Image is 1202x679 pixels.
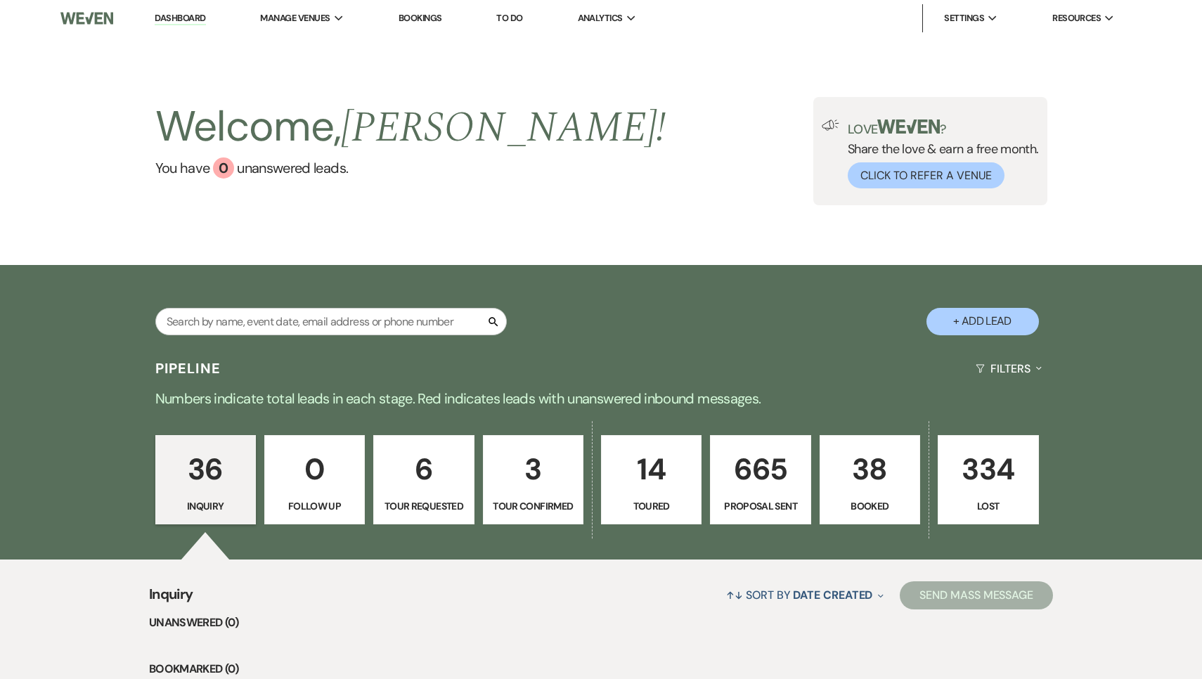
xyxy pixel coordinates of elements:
a: 665Proposal Sent [710,435,810,525]
p: 0 [273,446,356,493]
p: Proposal Sent [719,498,801,514]
a: Dashboard [155,12,205,25]
button: Send Mass Message [900,581,1053,609]
span: Date Created [793,588,872,602]
a: To Do [496,12,522,24]
img: Weven Logo [60,4,114,33]
p: Toured [610,498,692,514]
p: Tour Requested [382,498,465,514]
div: 0 [213,157,234,179]
p: 6 [382,446,465,493]
a: 38Booked [820,435,920,525]
p: Booked [829,498,911,514]
button: Click to Refer a Venue [848,162,1004,188]
img: weven-logo-green.svg [877,119,940,134]
h3: Pipeline [155,358,221,378]
a: 0Follow Up [264,435,365,525]
span: Resources [1052,11,1101,25]
button: + Add Lead [926,308,1039,335]
p: 36 [164,446,247,493]
p: Follow Up [273,498,356,514]
a: 14Toured [601,435,702,525]
span: [PERSON_NAME] ! [341,96,666,160]
p: 3 [492,446,574,493]
p: 665 [719,446,801,493]
p: 334 [947,446,1029,493]
li: Unanswered (0) [149,614,1053,632]
span: Inquiry [149,583,193,614]
div: Share the love & earn a free month. [839,119,1039,188]
a: Bookings [399,12,442,24]
a: 3Tour Confirmed [483,435,583,525]
span: Settings [944,11,984,25]
li: Bookmarked (0) [149,660,1053,678]
a: 36Inquiry [155,435,256,525]
p: 14 [610,446,692,493]
span: Manage Venues [260,11,330,25]
span: ↑↓ [726,588,743,602]
input: Search by name, event date, email address or phone number [155,308,507,335]
p: Love ? [848,119,1039,136]
a: 334Lost [938,435,1038,525]
p: 38 [829,446,911,493]
a: 6Tour Requested [373,435,474,525]
p: Tour Confirmed [492,498,574,514]
h2: Welcome, [155,97,666,157]
button: Sort By Date Created [720,576,889,614]
p: Inquiry [164,498,247,514]
span: Analytics [578,11,623,25]
img: loud-speaker-illustration.svg [822,119,839,131]
button: Filters [970,350,1047,387]
a: You have 0 unanswered leads. [155,157,666,179]
p: Lost [947,498,1029,514]
p: Numbers indicate total leads in each stage. Red indicates leads with unanswered inbound messages. [95,387,1107,410]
